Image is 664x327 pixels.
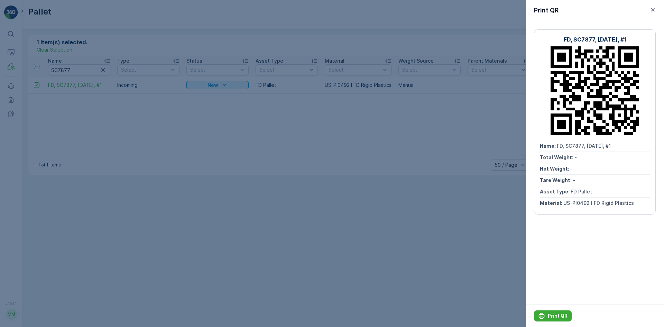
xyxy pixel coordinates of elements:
span: Net Weight : [6,136,36,142]
span: Tare Weight : [6,148,39,154]
span: - [39,148,41,154]
span: Name : [540,143,557,149]
button: Print QR [534,310,572,321]
span: - [40,125,43,131]
span: Asset Type : [6,159,37,165]
span: Net Weight : [540,166,570,172]
span: Total Weight : [540,154,574,160]
span: US-PI0492 I FD Rigid Plastics [563,200,634,206]
span: FD, SC7877, [DATE], #1 [557,143,611,149]
span: Tare Weight : [540,177,573,183]
span: Name : [6,113,23,119]
span: FD Pallet [37,159,58,165]
span: - [573,177,575,183]
span: Asset Type : [540,189,571,194]
span: US-PI0492 I FD Rigid Plastics [29,171,100,176]
span: - [570,166,573,172]
span: - [574,154,577,160]
p: Print QR [548,312,568,319]
span: - [36,136,39,142]
span: FD Pallet [571,189,592,194]
p: FD, SC7877, [DATE], #1 [564,35,626,44]
span: FD, SC7877, [DATE], #1 [23,113,77,119]
p: FD, SC7877, [DATE], #1 [300,6,363,14]
span: Material : [540,200,563,206]
span: Total Weight : [6,125,40,131]
span: Material : [6,171,29,176]
p: Print QR [534,6,559,15]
